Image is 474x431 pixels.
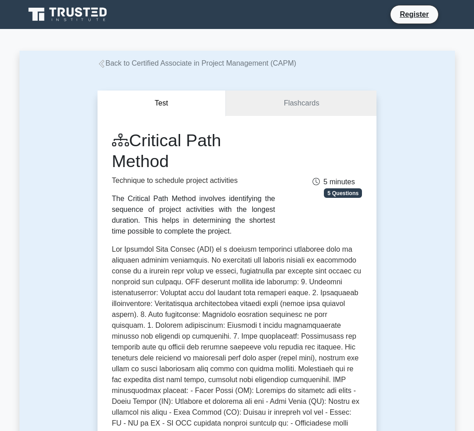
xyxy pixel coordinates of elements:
[98,91,226,116] button: Test
[226,91,376,116] a: Flashcards
[313,178,355,186] span: 5 minutes
[394,9,434,20] a: Register
[112,130,275,171] h1: Critical Path Method
[112,193,275,237] div: The Critical Path Method involves identifying the sequence of project activities with the longest...
[112,175,275,186] p: Technique to schedule project activities
[324,188,362,197] span: 5 Questions
[98,59,297,67] a: Back to Certified Associate in Project Management (CAPM)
